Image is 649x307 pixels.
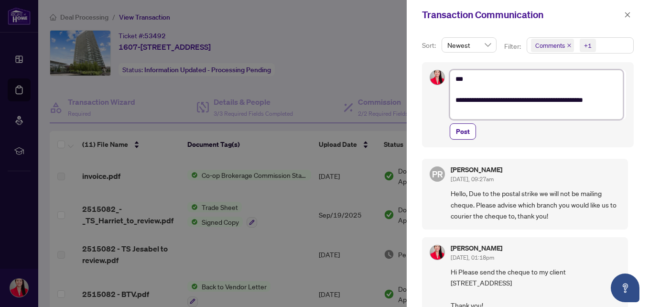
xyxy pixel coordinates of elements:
[624,11,631,18] span: close
[535,41,565,50] span: Comments
[432,167,443,181] span: PR
[451,175,494,183] span: [DATE], 09:27am
[456,124,470,139] span: Post
[422,8,621,22] div: Transaction Communication
[430,245,444,260] img: Profile Icon
[611,274,639,302] button: Open asap
[531,39,574,52] span: Comments
[422,40,438,51] p: Sort:
[451,166,502,173] h5: [PERSON_NAME]
[504,41,522,52] p: Filter:
[567,43,572,48] span: close
[450,123,476,140] button: Post
[451,188,620,221] span: Hello, Due to the postal strike we will not be mailing cheque. Please advise which branch you wou...
[451,254,494,261] span: [DATE], 01:18pm
[584,41,592,50] div: +1
[451,245,502,252] h5: [PERSON_NAME]
[447,38,491,52] span: Newest
[430,70,444,85] img: Profile Icon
